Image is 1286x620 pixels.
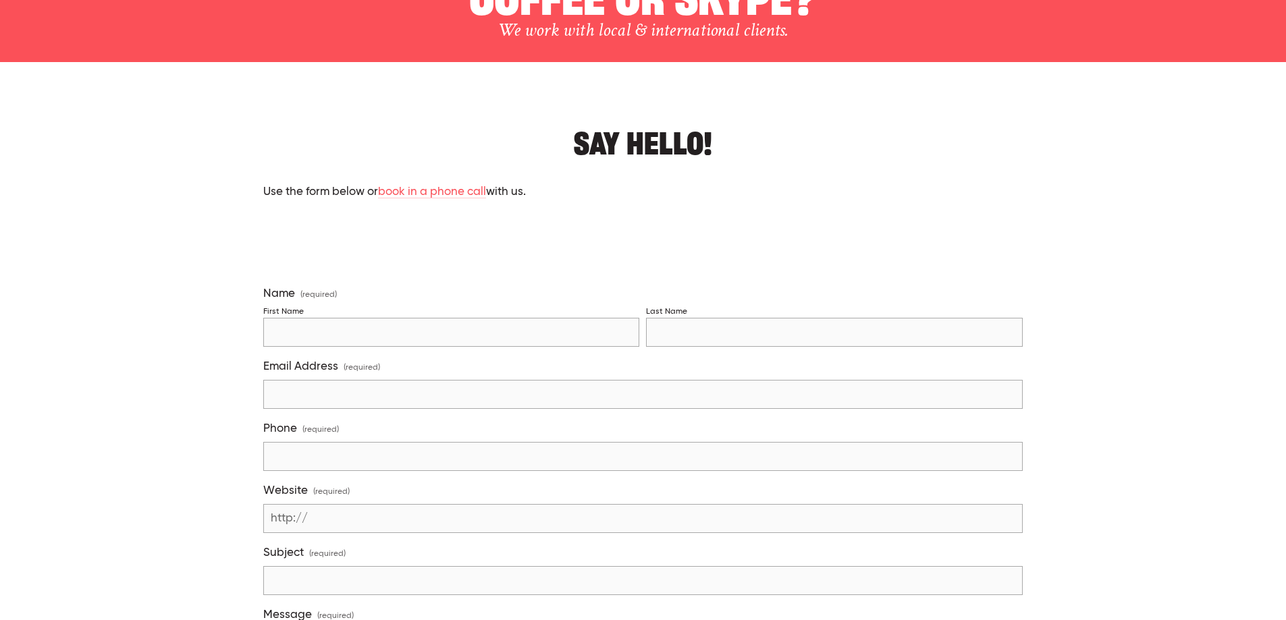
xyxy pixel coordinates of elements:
[264,504,315,533] span: http://
[313,483,350,501] span: (required)
[263,360,338,374] span: Email Address
[263,287,295,301] span: Name
[263,484,308,498] span: Website
[302,421,339,439] span: (required)
[309,545,346,563] span: (required)
[646,307,687,317] div: Last Name
[378,186,486,199] a: book in a phone call
[263,546,304,560] span: Subject
[263,116,1023,157] h2: Say hello!
[263,307,304,317] div: First Name
[146,19,1140,42] h3: We work with local & international clients.
[263,422,297,436] span: Phone
[300,291,337,299] span: (required)
[263,184,1023,201] p: Use the form below or with us.
[344,359,380,377] span: (required)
